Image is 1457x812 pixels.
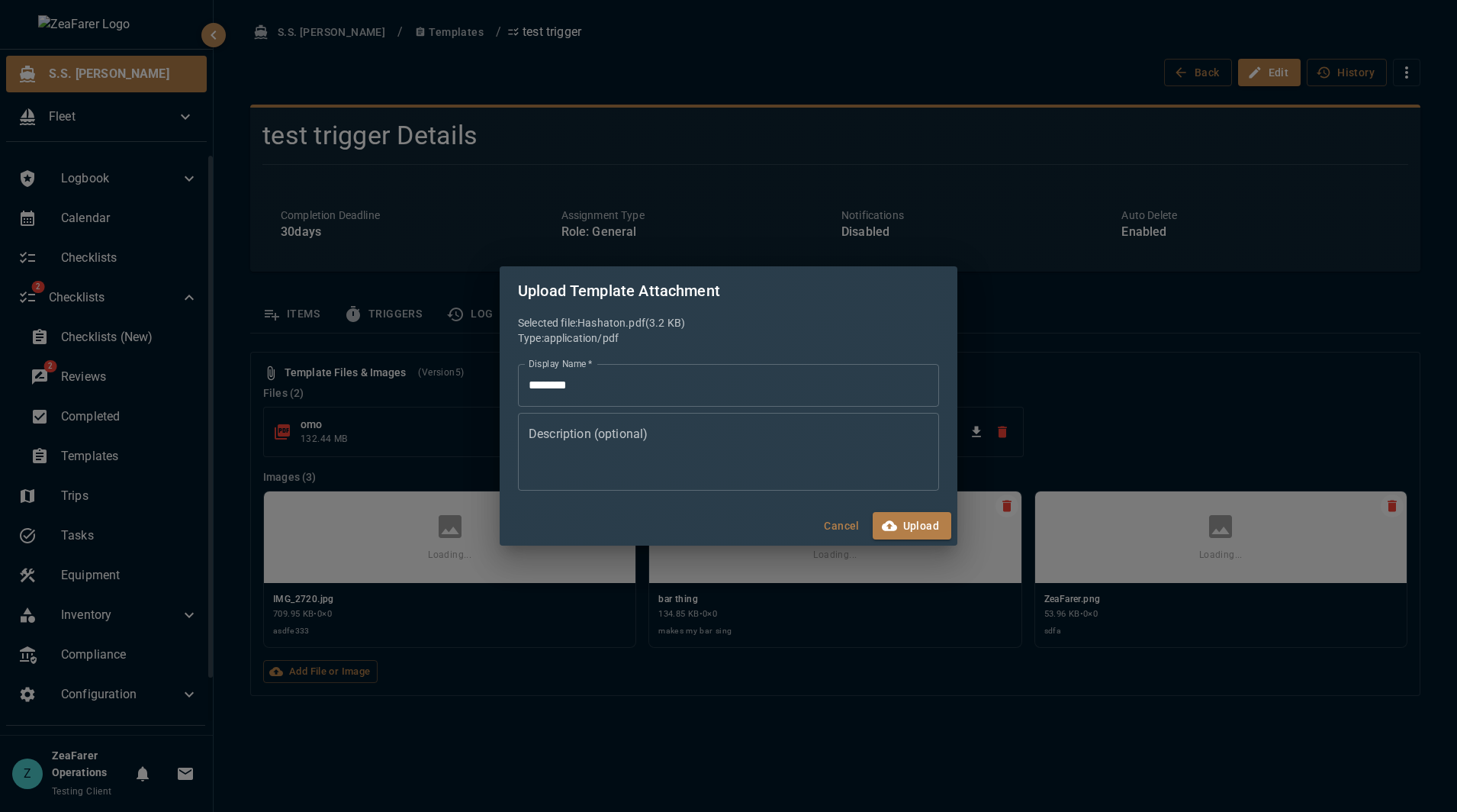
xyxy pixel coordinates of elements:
button: Cancel [818,512,867,540]
p: Selected file: Hashaton.pdf ( 3.2 KB ) [518,315,939,330]
h2: Upload Template Attachment [500,266,957,315]
label: Display Name [529,357,592,370]
button: Upload [873,512,951,540]
p: Type: application/pdf [518,330,939,346]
